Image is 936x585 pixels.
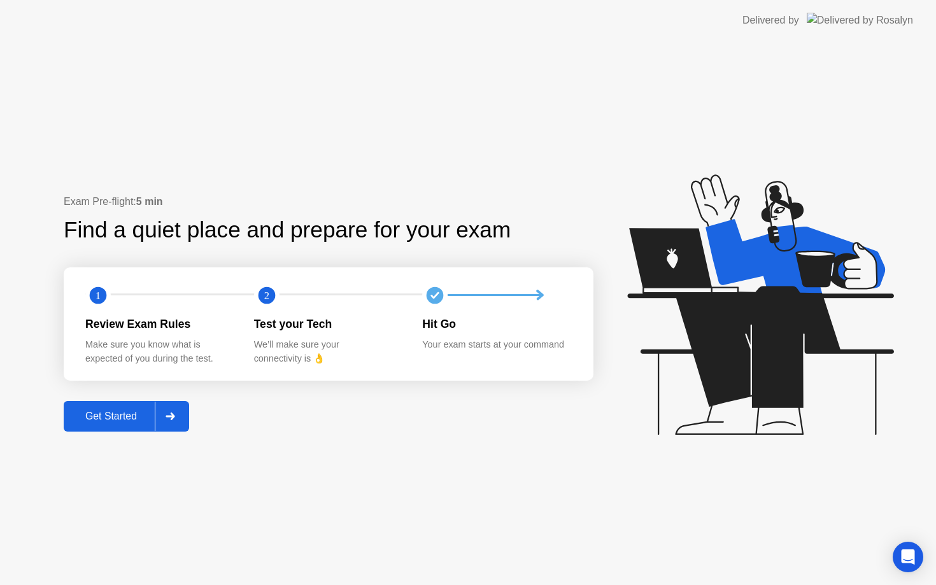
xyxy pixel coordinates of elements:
[67,411,155,422] div: Get Started
[254,316,402,332] div: Test your Tech
[254,338,402,365] div: We’ll make sure your connectivity is 👌
[742,13,799,28] div: Delivered by
[422,316,571,332] div: Hit Go
[64,194,593,209] div: Exam Pre-flight:
[64,213,513,247] div: Find a quiet place and prepare for your exam
[136,196,163,207] b: 5 min
[96,289,101,301] text: 1
[264,289,269,301] text: 2
[893,542,923,572] div: Open Intercom Messenger
[64,401,189,432] button: Get Started
[807,13,913,27] img: Delivered by Rosalyn
[422,338,571,352] div: Your exam starts at your command
[85,338,234,365] div: Make sure you know what is expected of you during the test.
[85,316,234,332] div: Review Exam Rules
